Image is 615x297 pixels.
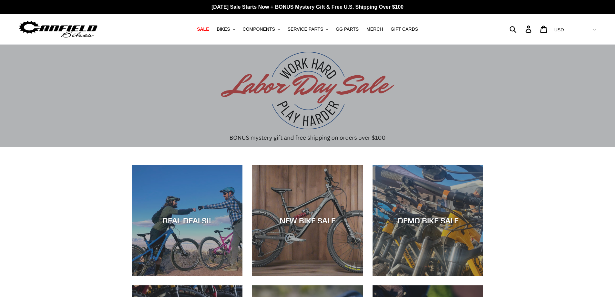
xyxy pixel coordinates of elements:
[284,25,331,34] button: SERVICE PARTS
[336,27,359,32] span: GG PARTS
[213,25,238,34] button: BIKES
[373,165,483,276] a: DEMO BIKE SALE
[194,25,212,34] a: SALE
[288,27,323,32] span: SERVICE PARTS
[132,216,242,225] div: REAL DEALS!!
[513,22,529,36] input: Search
[252,165,363,276] a: NEW BIKE SALE
[387,25,421,34] a: GIFT CARDS
[391,27,418,32] span: GIFT CARDS
[363,25,386,34] a: MERCH
[252,216,363,225] div: NEW BIKE SALE
[197,27,209,32] span: SALE
[18,19,98,39] img: Canfield Bikes
[132,165,242,276] a: REAL DEALS!!
[243,27,275,32] span: COMPONENTS
[217,27,230,32] span: BIKES
[333,25,362,34] a: GG PARTS
[373,216,483,225] div: DEMO BIKE SALE
[366,27,383,32] span: MERCH
[240,25,283,34] button: COMPONENTS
